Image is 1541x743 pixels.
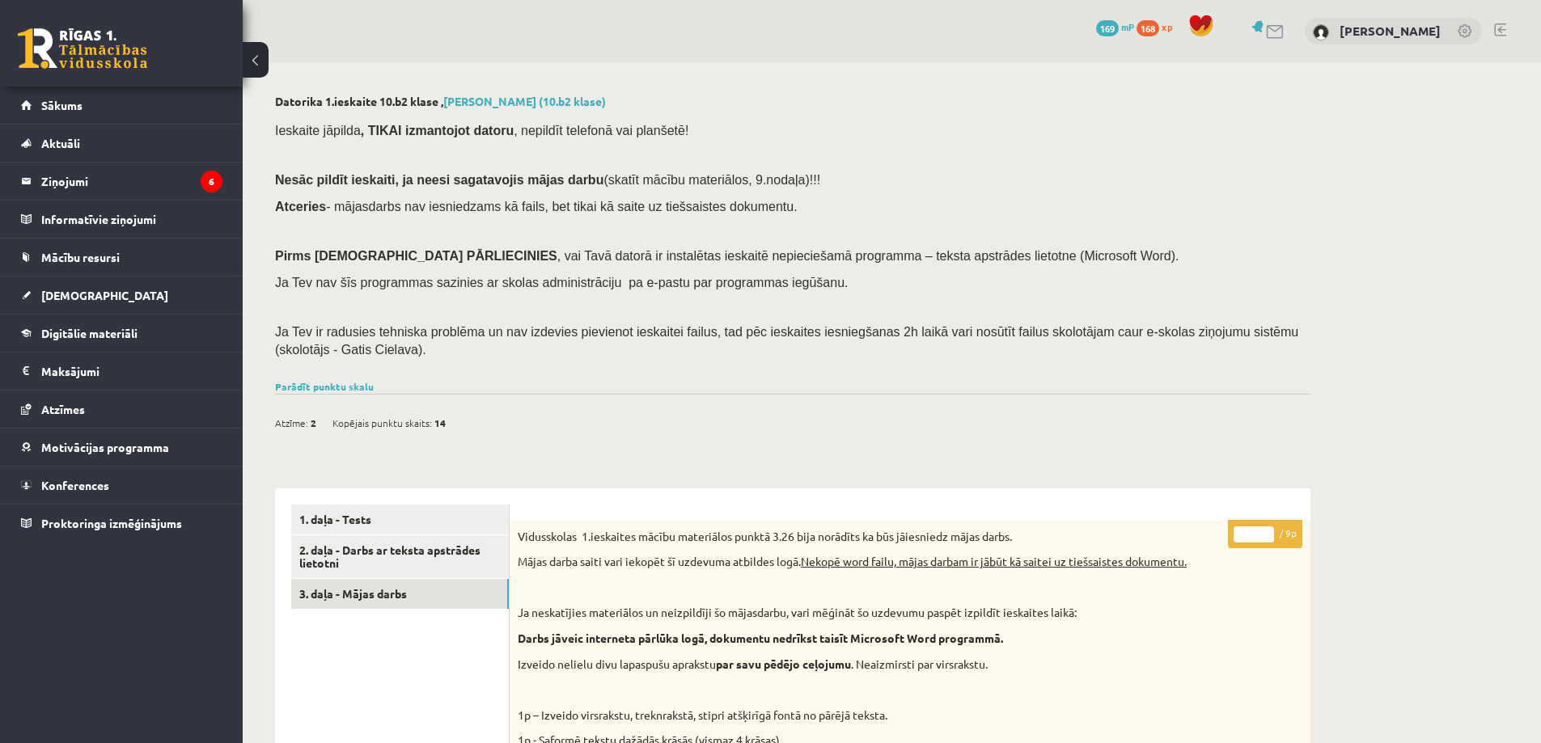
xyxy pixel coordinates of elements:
span: xp [1162,20,1172,33]
a: 169 mP [1096,20,1134,33]
a: Sākums [21,87,222,124]
span: Konferences [41,478,109,492]
strong: Darbs jāveic interneta pārlūka logā, dokumentu nedrīkst taisīt Microsoft Word programmā. [518,631,1003,645]
span: Ja Tev ir radusies tehniska problēma un nav izdevies pievienot ieskaitei failus, tad pēc ieskaite... [275,325,1298,357]
span: Kopējais punktu skaits: [332,411,432,435]
legend: Maksājumi [41,353,222,390]
legend: Ziņojumi [41,163,222,200]
a: 3. daļa - Mājas darbs [291,579,509,609]
a: 2. daļa - Darbs ar teksta apstrādes lietotni [291,535,509,579]
i: 6 [201,171,222,192]
span: Aktuāli [41,136,80,150]
span: 169 [1096,20,1119,36]
span: Proktoringa izmēģinājums [41,516,182,530]
b: Atceries [275,200,326,213]
span: , vai Tavā datorā ir instalētas ieskaitē nepieciešamā programma – teksta apstrādes lietotne (Micr... [557,249,1179,263]
a: Motivācijas programma [21,428,222,466]
a: Maksājumi [21,353,222,390]
a: 1. daļa - Tests [291,504,509,534]
span: - mājasdarbs nav iesniedzams kā fails, bet tikai kā saite uz tiešsaistes dokumentu. [275,200,798,213]
span: Digitālie materiāli [41,326,138,340]
img: Inta Žitkusa [1313,24,1329,40]
b: , TIKAI izmantojot datoru [361,124,514,137]
p: Mājas darba saiti vari iekopēt šī uzdevuma atbildes logā. [518,554,1221,570]
p: 1p – Izveido virsrakstu, treknrakstā, stipri atšķirīgā fontā no pārējā teksta. [518,707,1221,724]
a: Informatīvie ziņojumi [21,201,222,238]
legend: Informatīvie ziņojumi [41,201,222,238]
a: Proktoringa izmēģinājums [21,504,222,542]
a: [PERSON_NAME] [1340,23,1441,39]
a: Parādīt punktu skalu [275,380,374,393]
a: 168 xp [1137,20,1180,33]
p: Izveido nelielu divu lapaspušu aprakstu . Neaizmirsti par virsrakstu. [518,656,1221,673]
a: Mācību resursi [21,239,222,276]
a: Rīgas 1. Tālmācības vidusskola [18,28,147,69]
span: Atzīmes [41,402,85,416]
body: Editor, wiswyg-editor-user-answer-47024934303300 [16,16,767,33]
strong: par savu pēdējo ceļojumu [716,656,851,671]
span: Nesāc pildīt ieskaiti, ja neesi sagatavojis mājas darbu [275,173,603,187]
a: Ziņojumi6 [21,163,222,200]
span: Atzīme: [275,411,308,435]
a: [PERSON_NAME] (10.b2 klase) [443,94,606,108]
a: [DEMOGRAPHIC_DATA] [21,277,222,314]
h2: Datorika 1.ieskaite 10.b2 klase , [275,95,1310,108]
p: / 9p [1228,520,1302,548]
span: [DEMOGRAPHIC_DATA] [41,288,168,302]
span: Mācību resursi [41,250,120,264]
u: Nekopē word failu, mājas darbam ir jābūt kā saitei uz tiešsaistes dokumentu. [801,554,1187,568]
span: 168 [1137,20,1159,36]
span: Pirms [DEMOGRAPHIC_DATA] PĀRLIECINIES [275,249,557,263]
span: mP [1121,20,1134,33]
span: Ja Tev nav šīs programmas sazinies ar skolas administrāciju pa e-pastu par programmas iegūšanu. [275,276,848,289]
p: Ja neskatījies materiālos un neizpildīji šo mājasdarbu, vari mēģināt šo uzdevumu paspēt izpildīt ... [518,605,1221,621]
span: 14 [434,411,446,435]
a: Atzīmes [21,390,222,428]
a: Konferences [21,466,222,504]
a: Aktuāli [21,125,222,162]
p: Vidusskolas 1.ieskaites mācību materiālos punktā 3.26 bija norādīts ka būs jāiesniedz mājas darbs. [518,529,1221,545]
span: (skatīt mācību materiālos, 9.nodaļa)!!! [603,173,820,187]
a: Digitālie materiāli [21,315,222,352]
span: Ieskaite jāpilda , nepildīt telefonā vai planšetē! [275,124,688,137]
span: 2 [311,411,316,435]
span: Motivācijas programma [41,440,169,454]
span: Sākums [41,98,83,112]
